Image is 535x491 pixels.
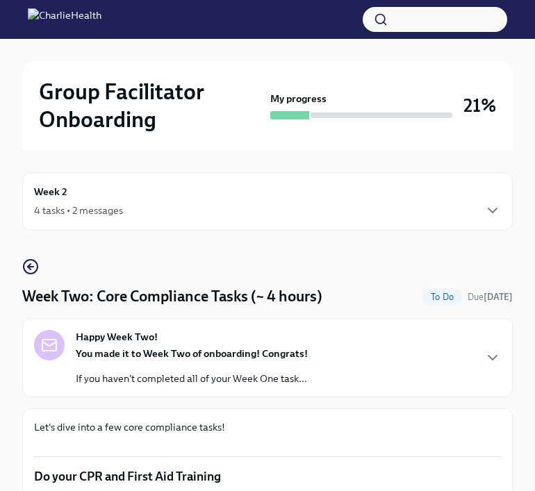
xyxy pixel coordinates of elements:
[34,203,123,217] div: 4 tasks • 2 messages
[34,184,67,199] h6: Week 2
[76,372,308,385] p: If you haven't completed all of your Week One task...
[422,292,462,302] span: To Do
[39,78,265,133] h2: Group Facilitator Onboarding
[468,290,513,303] span: October 6th, 2025 10:00
[463,93,496,118] h3: 21%
[484,292,513,302] strong: [DATE]
[34,420,501,434] p: Let's dive into a few core compliance tasks!
[76,330,158,344] strong: Happy Week Two!
[22,286,322,307] h4: Week Two: Core Compliance Tasks (~ 4 hours)
[468,292,513,302] span: Due
[28,8,101,31] img: CharlieHealth
[76,347,308,360] strong: You made it to Week Two of onboarding! Congrats!
[34,468,501,485] p: Do your CPR and First Aid Training
[270,92,327,106] strong: My progress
